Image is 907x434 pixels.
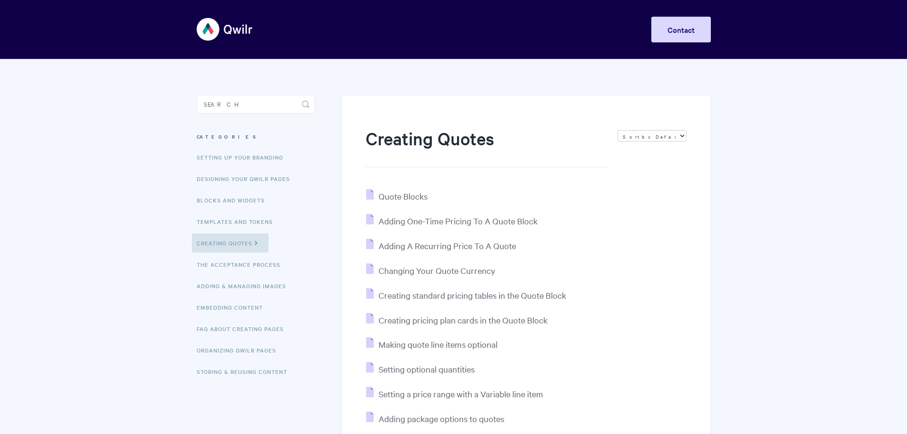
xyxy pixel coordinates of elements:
[197,191,272,210] a: Blocks and Widgets
[197,298,270,317] a: Embedding Content
[366,339,498,350] a: Making quote line items optional
[197,169,297,188] a: Designing Your Qwilr Pages
[379,314,548,325] span: Creating pricing plan cards in the Quote Block
[366,388,543,399] a: Setting a price range with a Variable line item
[366,240,516,251] a: Adding A Recurring Price To A Quote
[197,255,288,274] a: The Acceptance Process
[366,290,566,301] a: Creating standard pricing tables in the Quote Block
[197,95,315,114] input: Search
[379,290,566,301] span: Creating standard pricing tables in the Quote Block
[379,388,543,399] span: Setting a price range with a Variable line item
[379,265,495,276] span: Changing Your Quote Currency
[197,11,253,47] img: Qwilr Help Center
[192,233,269,252] a: Creating Quotes
[366,126,608,167] h1: Creating Quotes
[379,191,428,202] span: Quote Blocks
[366,413,504,424] a: Adding package options to quotes
[379,339,498,350] span: Making quote line items optional
[379,215,538,226] span: Adding One-Time Pricing To A Quote Block
[366,265,495,276] a: Changing Your Quote Currency
[366,215,538,226] a: Adding One-Time Pricing To A Quote Block
[197,276,293,295] a: Adding & Managing Images
[618,130,687,141] select: Page reloads on selection
[197,319,291,338] a: FAQ About Creating Pages
[197,362,294,381] a: Storing & Reusing Content
[379,413,504,424] span: Adding package options to quotes
[197,148,290,167] a: Setting up your Branding
[379,363,475,374] span: Setting optional quantities
[197,128,315,145] h3: Categories
[651,17,711,42] a: Contact
[197,341,283,360] a: Organizing Qwilr Pages
[366,314,548,325] a: Creating pricing plan cards in the Quote Block
[366,363,475,374] a: Setting optional quantities
[197,212,280,231] a: Templates and Tokens
[366,191,428,202] a: Quote Blocks
[379,240,516,251] span: Adding A Recurring Price To A Quote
